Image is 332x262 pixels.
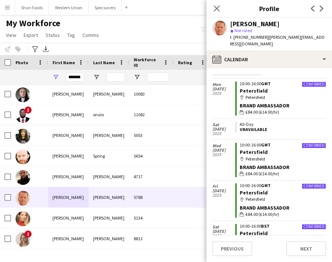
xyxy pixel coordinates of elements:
[42,30,63,40] a: Status
[261,142,271,148] span: GMT
[240,189,268,196] a: Petersfield
[212,148,235,152] span: [DATE]
[106,73,125,82] input: Last Name Filter Input
[48,166,89,187] div: [PERSON_NAME]
[41,45,50,54] app-action-btn: Export XLSX
[52,74,59,80] button: Open Filter Menu
[230,34,268,40] span: t. [PHONE_NUMBER]
[240,196,326,203] div: Petersfield
[240,224,326,228] div: 10:00-16:00
[246,109,279,116] span: £84.00 (£14.00/hr)
[240,230,268,237] a: Petersfield
[261,183,271,188] span: GMT
[16,211,30,226] img: Michaela Bennetts-Higgins
[24,32,38,38] span: Export
[16,87,30,102] img: Michael Keyte
[212,127,235,131] span: [DATE]
[16,191,30,206] img: Michael Sutton
[212,131,235,136] span: 2025
[206,4,332,13] h3: Profile
[129,228,174,249] div: 8813
[16,170,30,185] img: Michael Stephens
[212,225,235,229] span: Sat
[6,18,60,29] span: My Workforce
[240,127,323,132] div: Unavailable
[16,60,28,65] span: Photo
[134,57,160,68] span: Workforce ID
[6,32,16,38] span: View
[64,30,78,40] a: Tag
[212,229,235,234] span: [DATE]
[178,60,192,65] span: Rating
[89,125,129,145] div: [PERSON_NAME]
[147,73,169,82] input: Workforce ID Filter Input
[89,0,122,15] button: Specsavers
[129,166,174,187] div: 4717
[89,187,129,207] div: [PERSON_NAME]
[89,208,129,228] div: [PERSON_NAME]
[31,45,40,54] app-action-btn: Advanced filters
[129,84,174,104] div: 10083
[212,234,235,238] span: 2025
[129,104,174,125] div: 11082
[240,204,326,211] div: Brand Ambassador
[21,30,41,40] a: Export
[302,82,326,87] div: Confirmed
[82,32,99,38] span: Comms
[89,146,129,166] div: Spring
[24,230,32,238] span: !
[129,187,174,207] div: 5788
[48,146,89,166] div: [PERSON_NAME]
[93,60,115,65] span: Last Name
[212,91,235,96] span: 2025
[230,34,325,46] span: | [PERSON_NAME][EMAIL_ADDRESS][DOMAIN_NAME]
[129,146,174,166] div: 5654
[240,87,268,94] a: Petersfield
[129,208,174,228] div: 5134
[134,74,140,80] button: Open Filter Menu
[240,183,326,188] div: 10:00-16:00
[129,125,174,145] div: 5053
[246,170,279,177] span: £84.00 (£14.00/hr)
[212,123,235,127] span: Sat
[16,108,30,123] img: Michael oluwatobi onalo
[16,149,30,164] img: Michael Spring
[52,60,75,65] span: First Name
[48,208,89,228] div: [PERSON_NAME]
[212,184,235,189] span: Fri
[235,122,326,132] app-crew-unavailable-period: All-Day
[48,125,89,145] div: [PERSON_NAME]
[212,152,235,157] span: 2025
[212,82,235,87] span: Mon
[48,84,89,104] div: [PERSON_NAME]
[93,74,100,80] button: Open Filter Menu
[235,28,252,33] span: Not rated
[212,87,235,91] span: [DATE]
[48,104,89,125] div: [PERSON_NAME]
[261,81,271,86] span: GMT
[48,228,89,249] div: [PERSON_NAME]
[89,84,129,104] div: [PERSON_NAME]
[212,189,235,193] span: [DATE]
[302,224,326,230] div: Confirmed
[89,104,129,125] div: onalo
[240,143,326,147] div: 10:00-16:00
[89,228,129,249] div: [PERSON_NAME]
[240,82,326,86] div: 10:00-16:00
[302,143,326,148] div: Confirmed
[240,149,268,155] a: Petersfield
[66,73,84,82] input: First Name Filter Input
[49,0,89,15] button: Western Union
[212,144,235,148] span: Wed
[48,187,89,207] div: [PERSON_NAME]
[240,164,326,170] div: Brand Ambassador
[3,30,19,40] a: View
[16,232,30,247] img: Michaela Fairley
[212,193,235,197] span: 2025
[230,21,280,27] div: [PERSON_NAME]
[246,211,279,218] span: £84.00 (£14.00/hr)
[240,156,326,162] div: Petersfield
[212,241,252,256] button: Previous
[16,129,30,144] img: Michael Reich
[89,166,129,187] div: [PERSON_NAME]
